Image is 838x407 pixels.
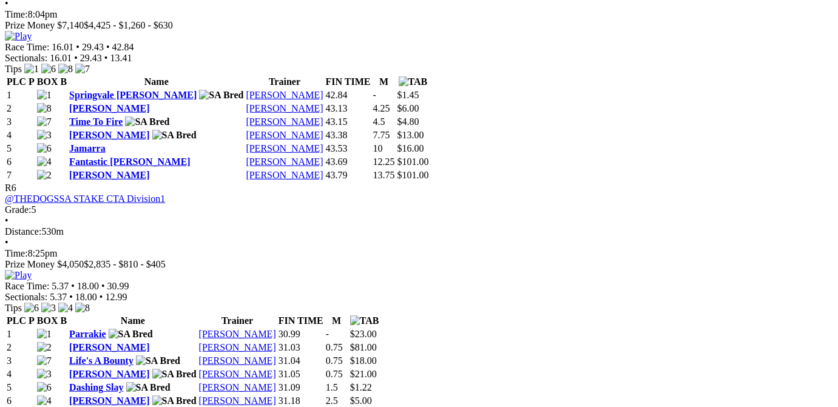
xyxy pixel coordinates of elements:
span: $101.00 [397,170,428,180]
a: [PERSON_NAME] [199,369,276,379]
th: Name [69,76,244,88]
td: 1 [6,328,35,340]
a: [PERSON_NAME] [246,90,323,100]
td: 5 [6,382,35,394]
td: 3 [6,116,35,128]
span: P [29,76,35,87]
img: 3 [37,369,52,380]
img: 4 [37,156,52,167]
img: 1 [37,90,52,101]
span: 18.00 [75,292,97,302]
img: SA Bred [125,116,169,127]
th: Trainer [245,76,323,88]
img: 2 [37,342,52,353]
img: SA Bred [152,369,197,380]
span: $18.00 [350,355,377,366]
td: 4 [6,368,35,380]
td: 2 [6,103,35,115]
span: BOX [37,76,58,87]
a: [PERSON_NAME] [246,116,323,127]
img: SA Bred [152,395,197,406]
span: PLC [7,315,26,326]
a: [PERSON_NAME] [69,130,149,140]
th: FIN TIME [325,76,371,88]
text: 4.5 [373,116,385,127]
img: SA Bred [126,382,171,393]
img: Play [5,270,32,281]
a: [PERSON_NAME] [246,130,323,140]
a: [PERSON_NAME] [199,355,276,366]
img: Play [5,31,32,42]
span: $4.80 [397,116,419,127]
span: $101.00 [397,156,428,167]
span: 16.01 [50,53,72,63]
span: • [101,281,105,291]
td: 43.69 [325,156,371,168]
div: 8:04pm [5,9,833,20]
span: Grade: [5,204,32,215]
a: [PERSON_NAME] [69,103,149,113]
span: Tips [5,303,22,313]
th: M [372,76,395,88]
text: 13.75 [373,170,394,180]
a: [PERSON_NAME] [69,170,149,180]
span: Tips [5,64,22,74]
img: SA Bred [136,355,180,366]
img: 3 [37,130,52,141]
span: 42.84 [112,42,134,52]
span: Time: [5,9,28,19]
span: B [60,315,67,326]
a: Dashing Slay [69,382,123,392]
img: 6 [41,64,56,75]
a: [PERSON_NAME] [246,103,323,113]
span: • [5,215,8,226]
text: 10 [373,143,382,153]
td: 6 [6,395,35,407]
div: 8:25pm [5,248,833,259]
img: 6 [37,382,52,393]
td: 1 [6,89,35,101]
span: Race Time: [5,281,49,291]
span: P [29,315,35,326]
td: 43.13 [325,103,371,115]
span: PLC [7,76,26,87]
text: - [373,90,376,100]
span: • [5,237,8,247]
text: 0.75 [326,342,343,352]
span: Time: [5,248,28,258]
span: • [100,292,103,302]
td: 3 [6,355,35,367]
td: 43.53 [325,143,371,155]
img: SA Bred [109,329,153,340]
a: [PERSON_NAME] [199,329,276,339]
a: [PERSON_NAME] [199,395,276,406]
th: FIN TIME [278,315,324,327]
img: SA Bred [152,130,197,141]
span: $2,835 - $810 - $405 [84,259,166,269]
span: • [71,281,75,291]
span: • [74,53,78,63]
span: $1.45 [397,90,419,100]
span: B [60,76,67,87]
text: 0.75 [326,369,343,379]
img: 8 [37,103,52,114]
td: 31.05 [278,368,324,380]
a: @THEDOGSSA STAKE CTA Division1 [5,193,165,204]
img: TAB [399,76,428,87]
span: 5.37 [52,281,69,291]
td: 6 [6,156,35,168]
td: 5 [6,143,35,155]
span: 13.41 [110,53,132,63]
img: 8 [75,303,90,314]
span: Race Time: [5,42,49,52]
img: 3 [41,303,56,314]
a: Springvale [PERSON_NAME] [69,90,197,100]
text: 12.25 [373,156,394,167]
span: $13.00 [397,130,424,140]
a: Parrakie [69,329,106,339]
img: SA Bred [199,90,243,101]
span: Distance: [5,226,41,237]
img: TAB [350,315,379,326]
img: 7 [37,116,52,127]
div: 530m [5,226,833,237]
